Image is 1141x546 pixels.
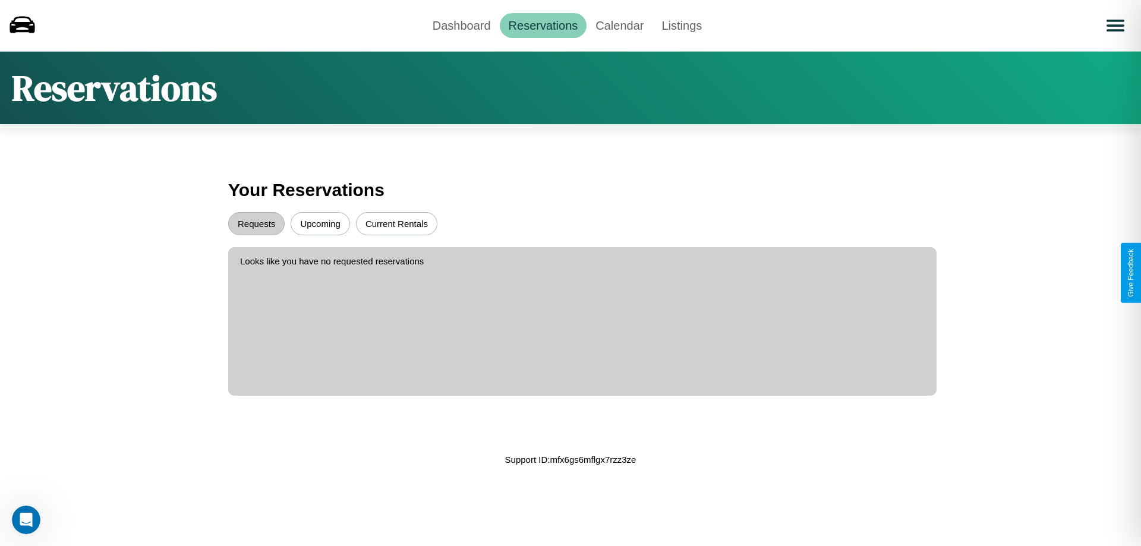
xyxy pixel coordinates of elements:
[291,212,350,235] button: Upcoming
[228,174,913,206] h3: Your Reservations
[424,13,500,38] a: Dashboard
[240,253,925,269] p: Looks like you have no requested reservations
[587,13,653,38] a: Calendar
[12,506,40,534] iframe: Intercom live chat
[1127,249,1135,297] div: Give Feedback
[653,13,711,38] a: Listings
[505,452,636,468] p: Support ID: mfx6gs6mflgx7rzz3ze
[228,212,285,235] button: Requests
[356,212,437,235] button: Current Rentals
[12,64,217,112] h1: Reservations
[1099,9,1132,42] button: Open menu
[500,13,587,38] a: Reservations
